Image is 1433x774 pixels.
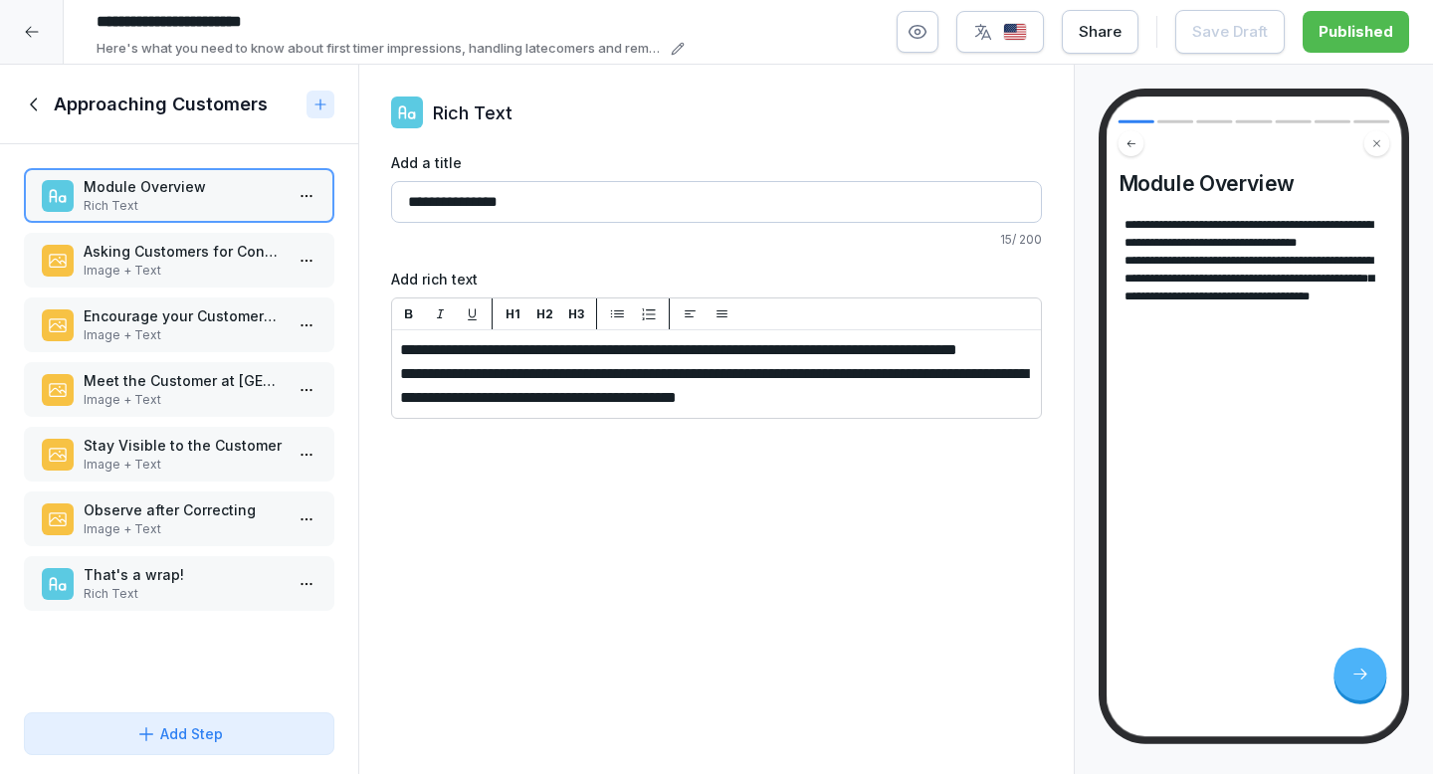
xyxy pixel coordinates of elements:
[568,305,584,323] p: H3
[391,231,1042,249] p: 15 / 200
[54,93,268,116] h1: Approaching Customers
[84,435,283,456] p: Stay Visible to the Customer
[1192,21,1268,43] div: Save Draft
[84,197,283,215] p: Rich Text
[24,168,334,223] div: Module OverviewRich Text
[1319,21,1393,43] div: Published
[24,362,334,417] div: Meet the Customer at [GEOGRAPHIC_DATA]Image + Text
[24,427,334,482] div: Stay Visible to the CustomerImage + Text
[84,520,283,538] p: Image + Text
[84,391,283,409] p: Image + Text
[506,305,520,323] p: H1
[1062,10,1138,54] button: Share
[501,302,524,326] button: H1
[24,556,334,611] div: That's a wrap!Rich Text
[391,269,1042,290] label: Add rich text
[84,262,283,280] p: Image + Text
[84,326,283,344] p: Image + Text
[24,491,334,546] div: Observe after CorrectingImage + Text
[84,176,283,197] p: Module Overview
[433,99,512,126] p: Rich Text
[24,297,334,352] div: Encourage your Customers to listen to their BodiesImage + Text
[84,370,283,391] p: Meet the Customer at [GEOGRAPHIC_DATA]
[24,233,334,288] div: Asking Customers for Consent before TouchingImage + Text
[84,241,283,262] p: Asking Customers for Consent before Touching
[84,305,283,326] p: Encourage your Customers to listen to their Bodies
[1003,23,1027,42] img: us.svg
[97,39,665,59] p: Here's what you need to know about first timer impressions, handling latecomers and remembering n...
[84,499,283,520] p: Observe after Correcting
[136,723,223,744] div: Add Step
[84,564,283,585] p: That's a wrap!
[532,302,556,326] button: H2
[564,302,588,326] button: H3
[1079,21,1122,43] div: Share
[24,712,334,755] button: Add Step
[1175,10,1285,54] button: Save Draft
[391,152,1042,173] label: Add a title
[84,456,283,474] p: Image + Text
[536,305,553,323] p: H2
[84,585,283,603] p: Rich Text
[1303,11,1409,53] button: Published
[1119,171,1390,197] h4: Module Overview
